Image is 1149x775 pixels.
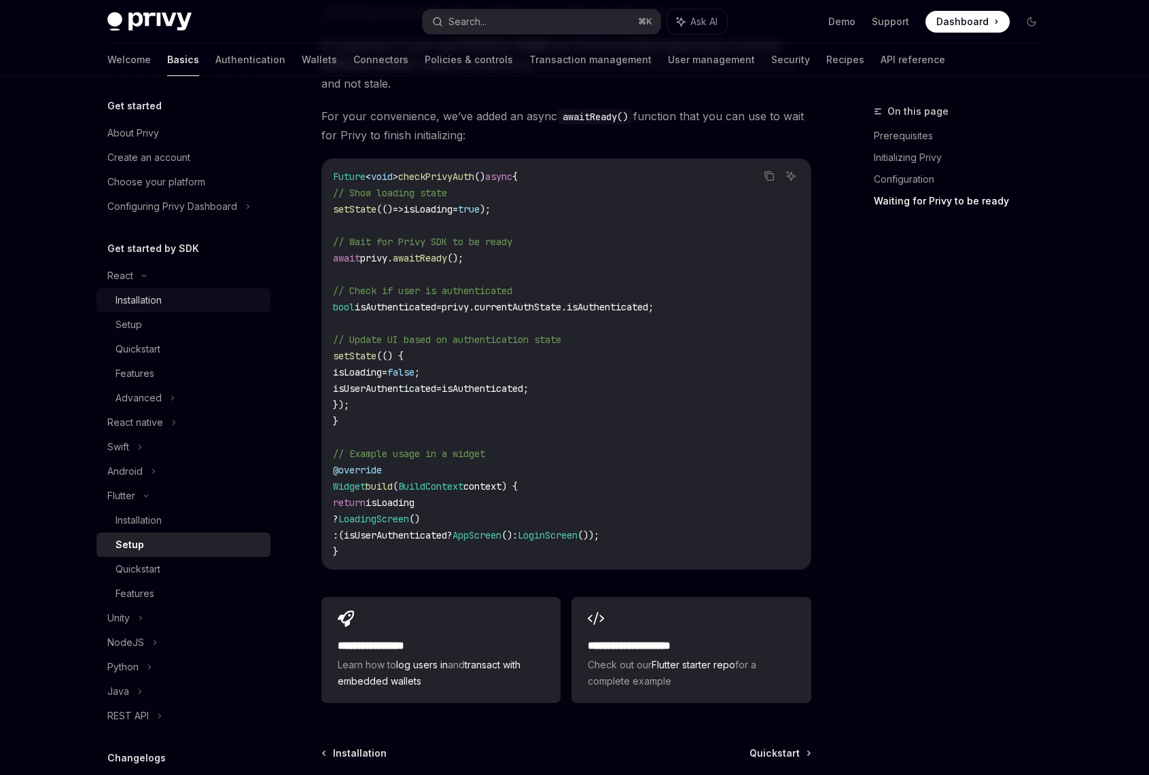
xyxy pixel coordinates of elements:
div: Quickstart [116,561,160,577]
span: isLoading [404,203,453,215]
span: privy. [360,252,393,264]
span: privy.currentAuthState.isAuthenticated; [442,301,654,313]
div: Flutter [107,488,135,504]
span: Quickstart [749,746,800,760]
span: () [501,529,512,541]
a: Waiting for Privy to be ready [874,190,1053,212]
a: Installation [96,288,270,312]
div: Advanced [116,390,162,406]
a: **** **** **** *Learn how tolog users inandtransact with embedded wallets [321,597,561,703]
button: Ask AI [782,167,800,185]
span: isUserAuthenticated [333,382,436,395]
div: React [107,268,133,284]
div: Installation [116,292,162,308]
span: BuildContext [398,480,463,492]
a: Basics [167,43,199,76]
a: Connectors [353,43,408,76]
span: } [333,415,338,427]
a: Initializing Privy [874,147,1053,168]
span: : [512,529,518,541]
span: ? [447,529,453,541]
span: await [333,252,360,264]
a: Dashboard [925,11,1010,33]
span: LoginScreen [518,529,578,541]
a: Welcome [107,43,151,76]
div: Configuring Privy Dashboard [107,198,237,215]
span: Check out our for a complete example [588,657,794,689]
a: Recipes [826,43,864,76]
div: Setup [116,537,144,553]
a: Flutter starter repo [652,659,735,670]
a: Quickstart [96,337,270,361]
span: checkPrivyAuth [398,170,474,183]
div: NodeJS [107,634,144,651]
a: Demo [828,15,855,29]
span: Ask AI [690,15,718,29]
a: Wallets [302,43,337,76]
span: = [436,301,442,313]
button: Copy the contents from the code block [760,167,778,185]
a: Features [96,361,270,386]
div: Search... [448,14,487,30]
div: React native [107,414,163,431]
span: On this page [887,103,949,120]
a: Choose your platform [96,170,270,194]
span: true [458,203,480,215]
span: ? [333,513,338,525]
a: Support [872,15,909,29]
span: () [474,170,485,183]
div: Quickstart [116,341,160,357]
button: Toggle dark mode [1021,11,1042,33]
div: Python [107,659,139,675]
code: awaitReady() [557,109,633,124]
h5: Get started by SDK [107,240,199,257]
span: => [393,203,404,215]
a: Setup [96,533,270,557]
span: // Check if user is authenticated [333,285,512,297]
span: // Show loading state [333,187,447,199]
h5: Get started [107,98,162,114]
img: dark logo [107,12,192,31]
div: Choose your platform [107,174,205,190]
span: > [393,170,398,183]
div: REST API [107,708,149,724]
a: User management [668,43,755,76]
span: @override [333,464,382,476]
span: Dashboard [936,15,989,29]
span: : [333,529,338,541]
span: = [436,382,442,395]
a: API reference [881,43,945,76]
span: AppScreen [453,529,501,541]
div: Features [116,365,154,382]
div: Swift [107,439,129,455]
div: Unity [107,610,130,626]
span: // Wait for Privy SDK to be ready [333,236,512,248]
span: isLoading [333,366,382,378]
a: About Privy [96,121,270,145]
span: // Update UI based on authentication state [333,334,561,346]
div: Installation [116,512,162,528]
span: isAuthenticated; [442,382,529,395]
span: (); [447,252,463,264]
a: Quickstart [749,746,810,760]
span: ⌘ K [638,16,652,27]
span: // Example usage in a widget [333,448,485,460]
span: = [382,366,387,378]
span: LoadingScreen [338,513,409,525]
a: Prerequisites [874,125,1053,147]
span: return [333,497,366,509]
button: Search...⌘K [423,10,660,34]
span: setState [333,203,376,215]
span: false [387,366,414,378]
span: = [453,203,458,215]
span: ; [414,366,420,378]
span: context) { [463,480,518,492]
a: log users in [396,659,448,670]
span: ); [480,203,491,215]
a: Features [96,581,270,606]
span: } [333,545,338,558]
a: Installation [96,508,270,533]
div: Create an account [107,149,190,166]
span: async [485,170,512,183]
span: awaitReady [393,252,447,264]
